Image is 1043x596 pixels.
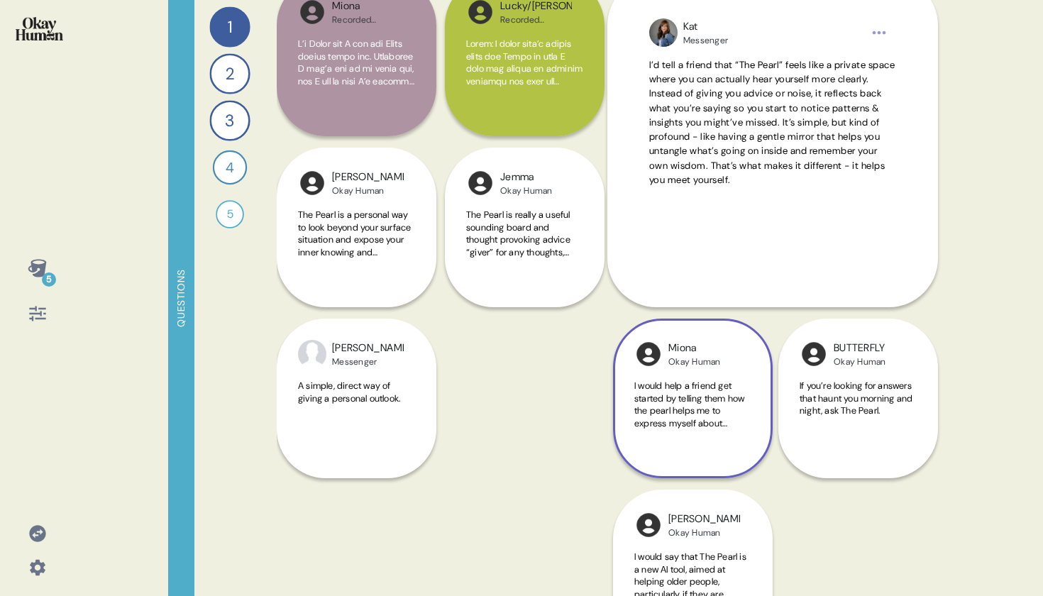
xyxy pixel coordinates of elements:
div: Messenger [683,35,728,46]
div: Okay Human [668,527,740,539]
div: Okay Human [332,185,404,197]
img: profilepic_24522342544059709.jpg [298,340,326,368]
div: 3 [209,100,250,140]
div: Okay Human [500,185,553,197]
div: [PERSON_NAME] [332,170,404,185]
span: If you’re looking for answers that haunt you morning and night, ask The Pearl. [800,380,912,416]
span: I’d tell a friend that “The Pearl” feels like a private space where you can actually hear yoursel... [649,59,895,186]
div: Kat [683,19,728,35]
div: Messenger [332,356,404,368]
img: l1ibTKarBSWXLOhlfT5LxFP+OttMJpPJZDKZTCbz9PgHEggSPYjZSwEAAAAASUVORK5CYII= [800,340,828,368]
img: l1ibTKarBSWXLOhlfT5LxFP+OttMJpPJZDKZTCbz9PgHEggSPYjZSwEAAAAASUVORK5CYII= [298,169,326,197]
img: l1ibTKarBSWXLOhlfT5LxFP+OttMJpPJZDKZTCbz9PgHEggSPYjZSwEAAAAASUVORK5CYII= [634,340,663,368]
div: Okay Human [668,356,721,368]
img: l1ibTKarBSWXLOhlfT5LxFP+OttMJpPJZDKZTCbz9PgHEggSPYjZSwEAAAAASUVORK5CYII= [634,511,663,539]
div: Jemma [500,170,553,185]
img: l1ibTKarBSWXLOhlfT5LxFP+OttMJpPJZDKZTCbz9PgHEggSPYjZSwEAAAAASUVORK5CYII= [466,169,495,197]
span: The Pearl is really a useful sounding board and thought provoking advice “giver” for any thoughts... [466,209,582,320]
div: 5 [216,200,244,228]
span: The Pearl is a personal way to look beyond your surface situation and expose your inner knowing a... [298,209,411,320]
img: okayhuman.3b1b6348.png [16,17,63,40]
div: 2 [209,53,250,94]
div: 5 [42,272,56,287]
div: Miona [668,341,721,356]
div: 4 [213,150,247,184]
div: Recorded Interview [332,14,404,26]
div: Okay Human [834,356,886,368]
div: [PERSON_NAME] [668,512,740,527]
div: [PERSON_NAME] [332,341,404,356]
div: BUTTERFLY [834,341,886,356]
div: Recorded Interview [500,14,572,26]
div: 1 [209,6,250,47]
img: profilepic_24782315494764837.jpg [649,18,678,47]
span: A simple, direct way of giving a personal outlook. [298,380,400,404]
